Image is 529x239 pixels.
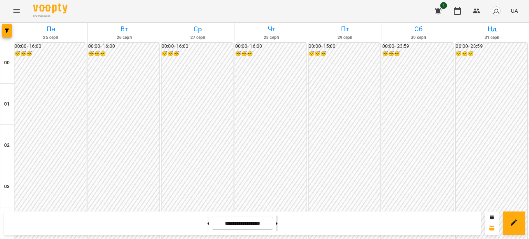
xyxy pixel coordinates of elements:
[89,24,160,34] h6: Вт
[162,50,233,58] h6: 😴😴😴
[309,24,381,34] h6: Пт
[382,43,454,50] h6: 00:00 - 23:59
[511,7,518,14] span: UA
[162,43,233,50] h6: 00:00 - 16:00
[15,24,86,34] h6: Пн
[236,24,307,34] h6: Чт
[14,43,86,50] h6: 00:00 - 16:00
[4,59,10,67] h6: 00
[456,50,527,58] h6: 😴😴😴
[491,6,501,16] img: avatar_s.png
[33,3,68,13] img: Voopty Logo
[508,4,521,17] button: UA
[8,3,25,19] button: Menu
[456,34,528,41] h6: 31 серп
[309,34,381,41] h6: 29 серп
[14,50,86,58] h6: 😴😴😴
[15,34,86,41] h6: 25 серп
[440,2,447,9] span: 1
[4,183,10,191] h6: 03
[456,24,528,34] h6: Нд
[456,43,527,50] h6: 00:00 - 23:59
[4,100,10,108] h6: 01
[33,14,68,19] span: For Business
[88,43,160,50] h6: 00:00 - 16:00
[383,34,454,41] h6: 30 серп
[4,142,10,149] h6: 02
[89,34,160,41] h6: 26 серп
[382,50,454,58] h6: 😴😴😴
[236,34,307,41] h6: 28 серп
[309,50,380,58] h6: 😴😴😴
[309,43,380,50] h6: 00:00 - 15:00
[235,43,307,50] h6: 00:00 - 16:00
[383,24,454,34] h6: Сб
[88,50,160,58] h6: 😴😴😴
[162,34,234,41] h6: 27 серп
[235,50,307,58] h6: 😴😴😴
[162,24,234,34] h6: Ср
